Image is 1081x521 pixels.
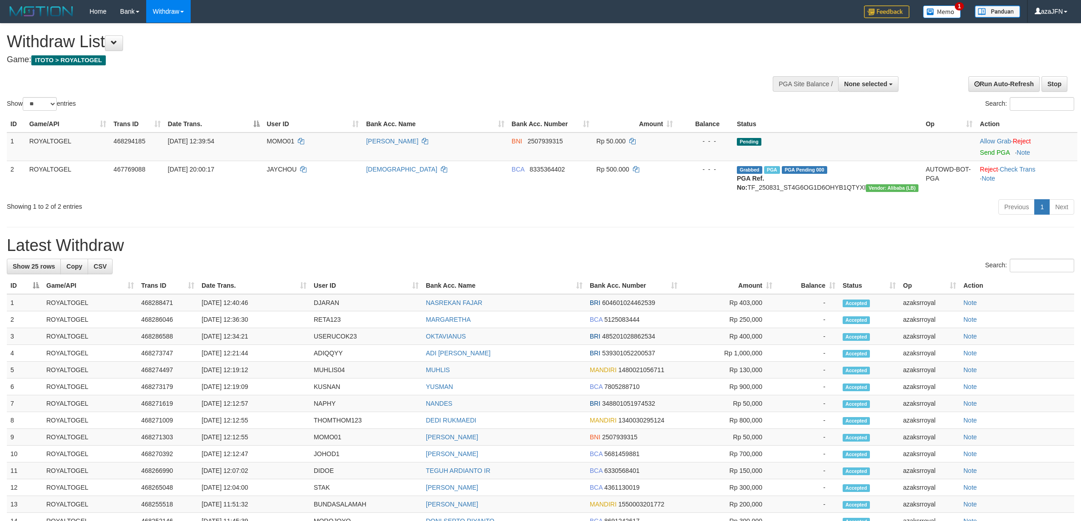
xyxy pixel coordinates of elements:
td: azaksrroyal [899,362,960,378]
a: [PERSON_NAME] [426,450,478,457]
td: [DATE] 12:19:09 [198,378,310,395]
a: Run Auto-Refresh [968,76,1040,92]
a: [DEMOGRAPHIC_DATA] [366,166,437,173]
td: - [776,462,839,479]
span: Copy 485201028862534 to clipboard [602,333,655,340]
th: Amount: activate to sort column ascending [593,116,677,133]
span: MANDIRI [590,417,617,424]
td: ROYALTOGEL [43,446,138,462]
input: Search: [1010,97,1074,111]
th: Game/API: activate to sort column ascending [25,116,110,133]
span: BCA [590,484,602,491]
span: Accepted [843,501,870,509]
td: - [776,294,839,311]
td: 468271619 [138,395,198,412]
span: Copy [66,263,82,270]
a: Note [963,349,977,357]
td: azaksrroyal [899,479,960,496]
span: BCA [590,316,602,323]
th: Bank Acc. Number: activate to sort column ascending [508,116,593,133]
span: Vendor URL: https://dashboard.q2checkout.com/secure [866,184,918,192]
td: Rp 400,000 [681,328,776,345]
td: azaksrroyal [899,412,960,429]
span: JAYCHOU [267,166,297,173]
td: azaksrroyal [899,446,960,462]
td: 468265048 [138,479,198,496]
td: BUNDASALAMAH [310,496,422,513]
span: Copy 5681459881 to clipboard [604,450,640,457]
td: JOHOD1 [310,446,422,462]
th: Status [733,116,922,133]
td: azaksrroyal [899,311,960,328]
span: MANDIRI [590,501,617,508]
a: [PERSON_NAME] [426,484,478,491]
label: Show entries [7,97,76,111]
a: Note [963,383,977,390]
th: Balance [676,116,733,133]
a: MUHLIS [426,366,450,374]
a: Show 25 rows [7,259,61,274]
label: Search: [985,259,1074,272]
td: - [776,378,839,395]
td: [DATE] 12:12:55 [198,412,310,429]
label: Search: [985,97,1074,111]
span: Copy 1480021056711 to clipboard [618,366,664,374]
span: Accepted [843,434,870,442]
td: ROYALTOGEL [43,395,138,412]
td: 468274497 [138,362,198,378]
th: Trans ID: activate to sort column ascending [138,277,198,294]
td: 2 [7,161,25,196]
span: Pending [737,138,761,146]
td: USERUCOK23 [310,328,422,345]
b: PGA Ref. No: [737,175,764,191]
a: Copy [60,259,88,274]
a: Note [982,175,995,182]
td: NAPHY [310,395,422,412]
a: Stop [1042,76,1067,92]
span: Accepted [843,300,870,307]
td: DJARAN [310,294,422,311]
td: Rp 900,000 [681,378,776,395]
a: [PERSON_NAME] [426,501,478,508]
td: ROYALTOGEL [43,345,138,362]
td: - [776,328,839,345]
td: azaksrroyal [899,345,960,362]
select: Showentries [23,97,57,111]
span: Copy 7805288710 to clipboard [604,383,640,390]
th: Action [976,116,1077,133]
img: panduan.png [975,5,1020,18]
span: Accepted [843,484,870,492]
h1: Latest Withdraw [7,236,1074,255]
th: Date Trans.: activate to sort column ascending [198,277,310,294]
a: 1 [1034,199,1050,215]
td: STAK [310,479,422,496]
img: Feedback.jpg [864,5,909,18]
th: Action [960,277,1074,294]
a: NASREKAN FAJAR [426,299,482,306]
a: Note [963,333,977,340]
td: [DATE] 12:12:47 [198,446,310,462]
td: 468288471 [138,294,198,311]
th: Amount: activate to sort column ascending [681,277,776,294]
a: Next [1049,199,1074,215]
td: - [776,345,839,362]
td: ROYALTOGEL [43,496,138,513]
td: - [776,412,839,429]
td: ROYALTOGEL [25,161,110,196]
a: Note [963,400,977,407]
a: NANDES [426,400,452,407]
span: Accepted [843,417,870,425]
span: Copy 4361130019 to clipboard [604,484,640,491]
td: azaksrroyal [899,294,960,311]
th: Balance: activate to sort column ascending [776,277,839,294]
td: 468286046 [138,311,198,328]
td: Rp 700,000 [681,446,776,462]
td: [DATE] 12:12:55 [198,429,310,446]
div: PGA Site Balance / [773,76,838,92]
button: None selected [838,76,898,92]
span: Accepted [843,451,870,458]
td: MOMO01 [310,429,422,446]
td: 8 [7,412,43,429]
span: MOMO01 [267,138,295,145]
a: Note [963,417,977,424]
